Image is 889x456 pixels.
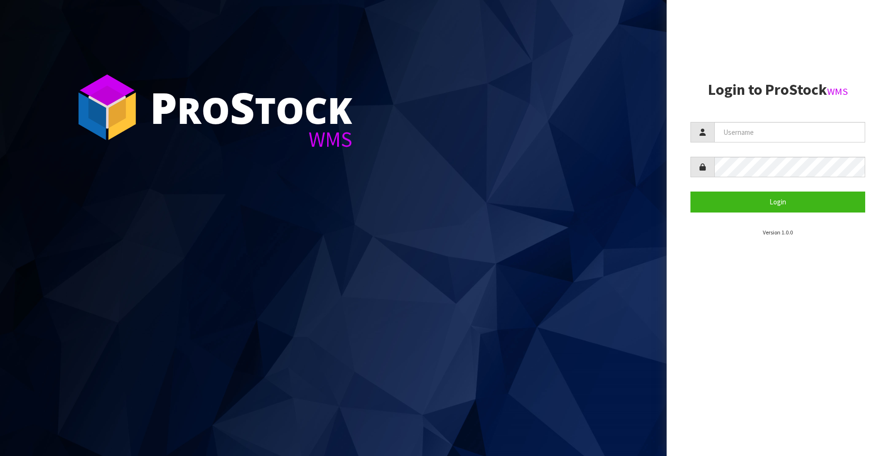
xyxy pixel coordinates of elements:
[690,192,865,212] button: Login
[71,71,143,143] img: ProStock Cube
[150,78,177,136] span: P
[714,122,865,142] input: Username
[150,129,352,150] div: WMS
[150,86,352,129] div: ro tock
[690,81,865,98] h2: Login to ProStock
[763,229,793,236] small: Version 1.0.0
[230,78,255,136] span: S
[827,85,848,98] small: WMS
